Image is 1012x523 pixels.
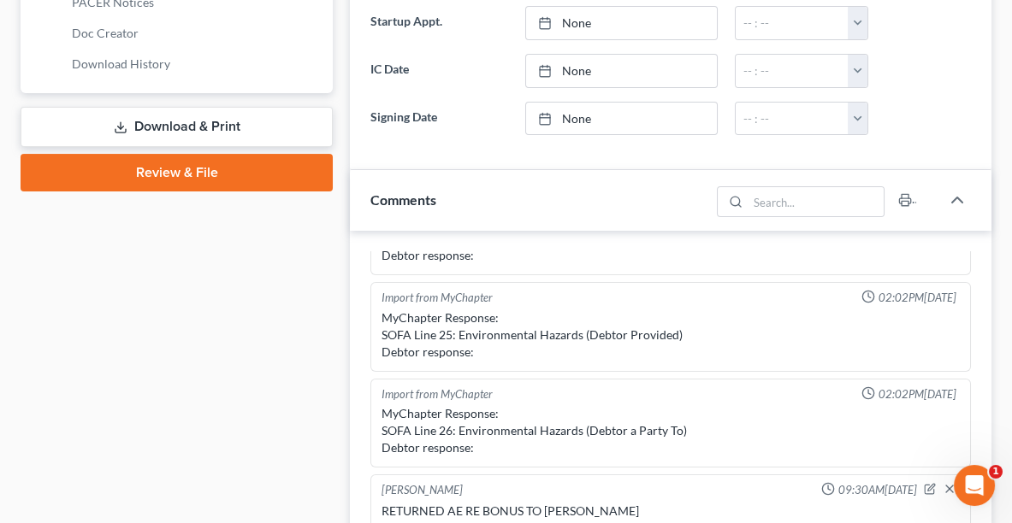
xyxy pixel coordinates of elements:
[879,290,956,306] span: 02:02PM[DATE]
[736,55,849,87] input: -- : --
[21,154,333,191] a: Review & File
[382,502,960,520] div: RETURNED AE RE BONUS TO [PERSON_NAME]
[736,7,849,39] input: -- : --
[362,54,517,88] label: IC Date
[72,26,139,40] span: Doc Creator
[382,482,463,499] div: [PERSON_NAME]
[526,103,718,135] a: None
[526,55,718,87] a: None
[989,465,1003,479] span: 1
[382,290,493,306] div: Import from MyChapter
[72,56,170,71] span: Download History
[58,49,333,79] a: Download History
[879,386,956,403] span: 02:02PM[DATE]
[954,465,995,506] iframe: Intercom live chat
[736,103,849,135] input: -- : --
[58,18,333,49] a: Doc Creator
[370,191,436,208] span: Comments
[838,482,917,498] span: 09:30AM[DATE]
[382,405,960,456] div: MyChapter Response: SOFA Line 26: Environmental Hazards (Debtor a Party To) Debtor response:
[382,309,960,361] div: MyChapter Response: SOFA Line 25: Environmental Hazards (Debtor Provided) Debtor response:
[21,107,333,147] a: Download & Print
[362,102,517,136] label: Signing Date
[362,6,517,40] label: Startup Appt.
[749,187,885,216] input: Search...
[382,386,493,403] div: Import from MyChapter
[526,7,718,39] a: None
